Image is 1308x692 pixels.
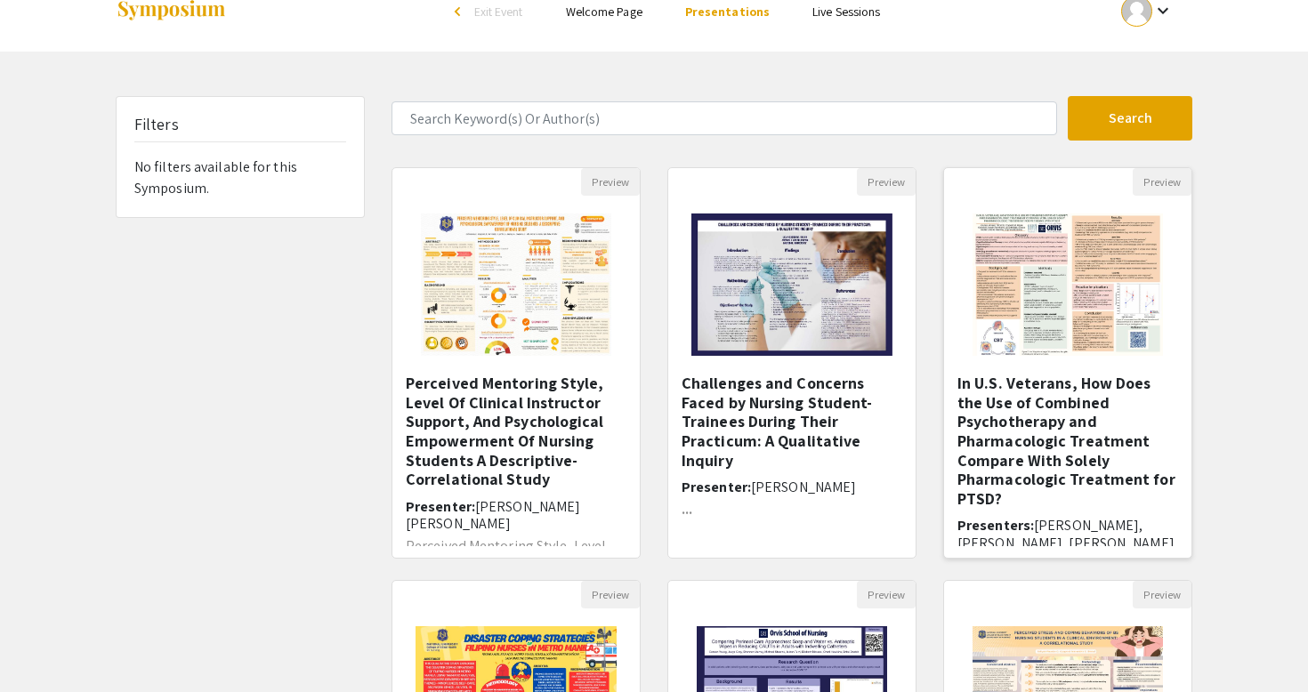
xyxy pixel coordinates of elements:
[13,612,76,679] iframe: Chat
[474,4,523,20] span: Exit Event
[406,539,626,553] p: Perceived Mentoring Style, Level...
[403,196,628,374] img: <p>Perceived Mentoring Style, Level Of Clinical Instructor Support, And Psychological Empowerment...
[1133,168,1191,196] button: Preview
[674,196,911,374] img: <p class="ql-align-center">Challenges and Concerns Faced by Nursing Student-Trainees During Their...
[957,516,1178,568] span: [PERSON_NAME], [PERSON_NAME], [PERSON_NAME], [PERSON_NAME], T...
[1133,581,1191,608] button: Preview
[134,115,179,134] h5: Filters
[685,4,770,20] a: Presentations
[406,498,626,532] h6: Presenter:
[455,6,465,17] div: arrow_back_ios
[581,168,640,196] button: Preview
[392,101,1057,135] input: Search Keyword(s) Or Author(s)
[667,167,916,559] div: Open Presentation <p class="ql-align-center">Challenges and Concerns Faced by Nursing Student-Tra...
[566,4,642,20] a: Welcome Page
[392,167,641,559] div: Open Presentation <p>Perceived Mentoring Style, Level Of Clinical Instructor Support, And Psychol...
[812,4,880,20] a: Live Sessions
[943,167,1192,559] div: Open Presentation <p>In U.S. Veterans, How Does the Use of Combined Psychotherapy and Pharmacolog...
[682,374,902,470] h5: Challenges and Concerns Faced by Nursing Student-Trainees During Their Practicum: A Qualitative I...
[581,581,640,608] button: Preview
[955,196,1180,374] img: <p>In U.S. Veterans, How Does the Use of Combined Psychotherapy and Pharmacologic Treatment Compa...
[1068,96,1192,141] button: Search
[751,478,856,496] span: [PERSON_NAME]
[857,168,916,196] button: Preview
[957,517,1178,568] h6: Presenters:
[406,374,626,489] h5: Perceived Mentoring Style, Level Of Clinical Instructor Support, And Psychological Empowerment Of...
[682,479,902,495] h6: Presenter:
[406,497,580,533] span: [PERSON_NAME] [PERSON_NAME]
[957,374,1178,508] h5: In U.S. Veterans, How Does the Use of Combined Psychotherapy and Pharmacologic Treatment Compare ...
[857,581,916,608] button: Preview
[117,97,364,217] div: No filters available for this Symposium.
[682,500,692,519] strong: ...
